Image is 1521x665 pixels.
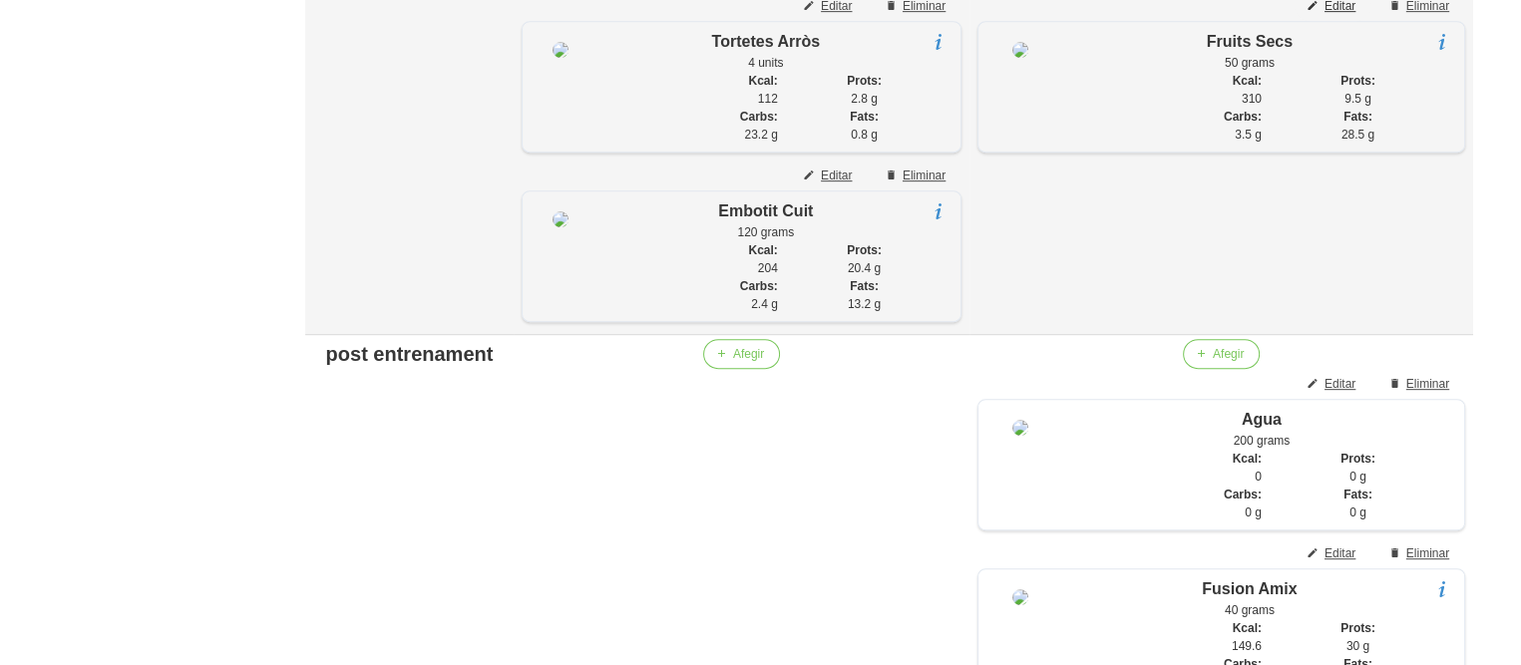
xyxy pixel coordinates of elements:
span: 2.4 g [751,297,778,311]
span: 0 g [1245,505,1262,519]
span: 20.4 g [848,261,881,275]
button: Eliminar [873,161,961,190]
span: 112 [758,92,778,106]
span: 149.6 [1232,639,1262,653]
strong: Carbs: [740,110,778,124]
span: 50 grams [1225,56,1275,70]
strong: Carbs: [740,279,778,293]
span: 2.8 g [851,92,878,106]
button: Eliminar [1376,538,1465,568]
strong: Kcal: [1232,74,1261,88]
span: 3.5 g [1235,128,1262,142]
span: 13.2 g [848,297,881,311]
button: Afegir [1183,339,1260,369]
span: 40 grams [1225,603,1275,617]
strong: Fats: [1343,488,1372,501]
span: Editar [821,166,852,184]
strong: Prots: [1340,452,1375,466]
strong: Carbs: [1224,488,1262,501]
strong: Kcal: [748,74,777,88]
span: Eliminar [1406,375,1449,393]
strong: Prots: [1340,621,1375,635]
span: 200 grams [1233,434,1290,448]
span: Tortetes Arròs [712,33,820,50]
img: 8ea60705-12ae-42e8-83e1-4ba62b1261d5%2Ffoods%2F37229-lacon-jpg.jpg [553,211,569,227]
span: Fusion Amix [1202,580,1297,597]
span: 0 [1255,470,1262,484]
span: Agua [1242,411,1282,428]
span: Eliminar [903,166,946,184]
strong: Carbs: [1224,110,1262,124]
button: Eliminar [1376,369,1465,399]
span: 28.5 g [1341,128,1374,142]
button: Afegir [703,339,780,369]
span: Fruits Secs [1207,33,1293,50]
button: Editar [791,161,868,190]
strong: Prots: [847,243,882,257]
span: Afegir [733,345,764,363]
span: 23.2 g [744,128,777,142]
span: 0.8 g [851,128,878,142]
div: post entrenament [313,339,506,369]
strong: Fats: [1343,110,1372,124]
span: 0 g [1349,505,1366,519]
strong: Kcal: [1232,452,1261,466]
img: 8ea60705-12ae-42e8-83e1-4ba62b1261d5%2Ffoods%2F55668-download-12-jpeg.jpeg [1012,420,1028,436]
strong: Fats: [850,279,879,293]
img: 8ea60705-12ae-42e8-83e1-4ba62b1261d5%2Ffoods%2F63453-fruits-secs-jpg.jpg [1012,42,1028,58]
img: 8ea60705-12ae-42e8-83e1-4ba62b1261d5%2Ffoods%2F93946-fusion-protein-1000g-400-l-jpg.jpg [1012,589,1028,605]
button: Editar [1295,538,1371,568]
strong: Prots: [1340,74,1375,88]
span: 204 [758,261,778,275]
span: 4 units [748,56,783,70]
span: 9.5 g [1344,92,1371,106]
span: Editar [1325,375,1355,393]
strong: Kcal: [1232,621,1261,635]
span: Editar [1325,544,1355,562]
span: Afegir [1213,345,1244,363]
strong: Fats: [850,110,879,124]
span: Eliminar [1406,544,1449,562]
span: Embotit Cuit [718,202,813,219]
span: 0 g [1349,470,1366,484]
span: 120 grams [737,225,794,239]
span: 310 [1242,92,1262,106]
strong: Kcal: [748,243,777,257]
img: 8ea60705-12ae-42e8-83e1-4ba62b1261d5%2Ffoods%2F35747-tortetes-jpg.jpg [553,42,569,58]
span: 30 g [1346,639,1369,653]
strong: Prots: [847,74,882,88]
button: Editar [1295,369,1371,399]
